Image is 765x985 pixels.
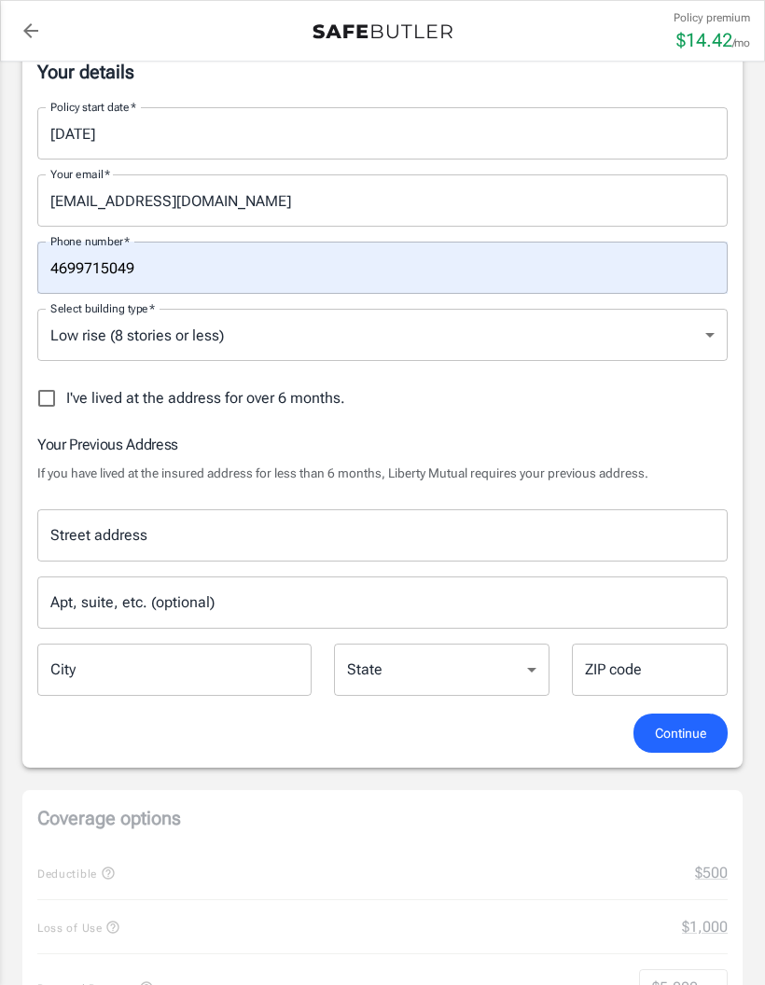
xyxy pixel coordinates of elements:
p: Policy premium [674,9,750,26]
label: Policy start date [50,99,136,115]
p: /mo [732,35,750,51]
a: back to quotes [12,12,49,49]
input: Choose date, selected date is Aug 14, 2025 [37,107,715,160]
h6: Your Previous Address [37,433,728,456]
label: Your email [50,166,110,182]
div: Low rise (8 stories or less) [37,309,728,361]
span: $ 14.42 [676,29,732,51]
p: Your details [37,59,728,85]
input: Enter email [37,174,728,227]
img: Back to quotes [313,24,452,39]
input: Enter number [37,242,728,294]
span: Continue [655,722,706,745]
span: I've lived at the address for over 6 months. [66,387,345,409]
p: If you have lived at the insured address for less than 6 months, Liberty Mutual requires your pre... [37,464,728,482]
button: Continue [633,714,728,754]
label: Phone number [50,233,130,249]
label: Select building type [50,300,155,316]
